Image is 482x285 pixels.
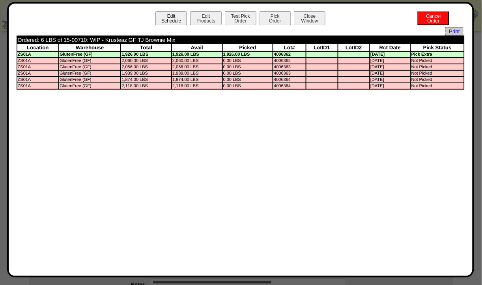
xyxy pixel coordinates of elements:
[59,77,120,82] td: GlutenFree (GF)
[223,77,273,82] td: 0.00 LBS
[223,83,273,89] td: 0.00 LBS
[17,77,58,82] td: ZS01A
[370,64,410,70] td: [DATE]
[370,83,410,89] td: [DATE]
[17,71,58,76] td: ZS01A
[446,27,463,36] a: Print
[306,44,338,51] th: LotID1
[338,44,370,51] th: LotID2
[223,71,273,76] td: 0.00 LBS
[59,83,120,89] td: GlutenFree (GF)
[411,64,464,70] td: Not Picked
[411,52,464,57] td: Pick Extra
[59,58,120,64] td: GlutenFree (GF)
[59,44,120,51] th: Warehouse
[172,58,222,64] td: 2,060.00 LBS
[411,83,464,89] td: Not Picked
[294,11,325,25] button: CloseWindow
[121,52,171,57] td: 1,926.00 LBS
[17,83,58,89] td: ZS01A
[172,52,222,57] td: 1,926.00 LBS
[273,64,305,70] td: 4006363
[370,71,410,76] td: [DATE]
[225,11,256,25] button: Test PickOrder
[273,52,305,57] td: 4006362
[121,71,171,76] td: 1,939.00 LBS
[273,83,305,89] td: 4006364
[121,58,171,64] td: 2,060.00 LBS
[370,52,410,57] td: [DATE]
[223,64,273,70] td: 0.00 LBS
[273,71,305,76] td: 4006363
[121,44,171,51] th: Total
[172,83,222,89] td: 2,118.00 LBS
[155,11,187,25] button: EditSchedule
[172,77,222,82] td: 1,874.00 LBS
[273,44,305,51] th: Lot#
[370,77,410,82] td: [DATE]
[273,77,305,82] td: 4006364
[370,44,410,51] th: Rct Date
[121,77,171,82] td: 1,874.00 LBS
[411,77,464,82] td: Not Picked
[293,18,326,24] a: CloseWindow
[260,11,291,25] button: PickOrder
[17,58,58,64] td: ZS01A
[223,44,273,51] th: Picked
[223,58,273,64] td: 0.00 LBS
[59,71,120,76] td: GlutenFree (GF)
[17,64,58,70] td: ZS01A
[411,58,464,64] td: Not Picked
[223,52,273,57] td: 1,926.00 LBS
[172,64,222,70] td: 2,056.00 LBS
[17,44,58,51] th: Location
[59,52,120,57] td: GlutenFree (GF)
[121,64,171,70] td: 2,056.00 LBS
[17,36,370,43] td: Ordered: 6 LBS of 15-00710: WIP - Krusteaz GF TJ Brownie Mix
[273,58,305,64] td: 4006362
[418,11,449,25] button: CancelOrder
[370,58,410,64] td: [DATE]
[121,83,171,89] td: 2,118.00 LBS
[59,64,120,70] td: GlutenFree (GF)
[411,71,464,76] td: Not Picked
[17,52,58,57] td: ZS01A
[411,44,464,51] th: Pick Status
[190,11,222,25] button: EditProducts
[172,44,222,51] th: Avail
[172,71,222,76] td: 1,939.00 LBS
